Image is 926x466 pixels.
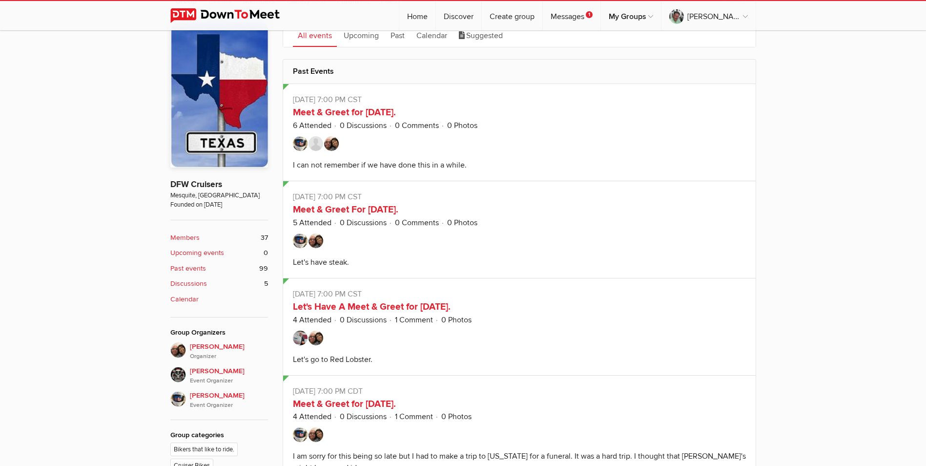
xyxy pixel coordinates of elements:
i: Event Organizer [190,377,268,385]
span: Founded on [DATE] [170,200,268,210]
a: Create group [482,1,542,30]
a: 0 Comments [395,121,439,130]
h2: Past Events [293,60,746,83]
i: Event Organizer [190,401,268,410]
span: [PERSON_NAME] [190,366,268,385]
img: Sarah Yudovitz [309,136,323,151]
a: 0 Photos [447,218,477,228]
a: My Groups [601,1,661,30]
img: Terry H [293,331,308,345]
a: 0 Photos [441,315,472,325]
a: Calendar [170,294,268,305]
span: 5 [264,278,268,289]
a: Past [386,22,410,47]
a: 0 Photos [441,412,472,422]
span: 99 [259,263,268,274]
img: Don Andrews [293,427,308,442]
a: Suggested [454,22,508,47]
a: Meet & Greet for [DATE]. [293,106,396,118]
a: Upcoming [339,22,384,47]
div: Let's have steak. [293,257,349,267]
p: [DATE] 7:00 PM CST [293,288,746,300]
b: Past events [170,263,206,274]
a: 6 Attended [293,121,331,130]
img: Don Andrews [170,391,186,407]
b: Calendar [170,294,199,305]
img: Carlos Lopez [170,342,186,358]
b: Members [170,233,200,243]
a: 0 Discussions [340,315,387,325]
p: [DATE] 7:00 PM CST [293,191,746,203]
a: 1 Comment [395,412,433,422]
img: Carlos Lopez [309,331,323,345]
img: Carlos Lopez [324,136,339,151]
a: [PERSON_NAME] [661,1,756,30]
div: Group categories [170,430,268,441]
img: DownToMeet [170,8,295,23]
b: Upcoming events [170,248,224,258]
a: [PERSON_NAME]Event Organizer [170,361,268,385]
a: 0 Discussions [340,412,387,422]
img: Don Andrews [293,233,308,248]
img: Lyle Aley [170,367,186,382]
a: 0 Discussions [340,121,387,130]
img: DFW Cruisers [170,22,268,168]
a: 4 Attended [293,315,331,325]
a: Meet & Greet for [DATE]. [293,398,396,410]
a: Messages1 [543,1,600,30]
span: 37 [261,233,268,243]
i: Organizer [190,352,268,361]
a: Let's Have A Meet & Greet for [DATE]. [293,301,451,313]
a: 1 Comment [395,315,433,325]
img: Don Andrews [293,136,308,151]
div: Let's go to Red Lobster. [293,355,372,364]
span: 1 [586,11,593,18]
span: [PERSON_NAME] [190,341,268,361]
p: [DATE] 7:00 PM CDT [293,385,746,397]
a: Meet & Greet For [DATE]. [293,204,398,215]
p: [DATE] 7:00 PM CST [293,94,746,106]
a: 0 Comments [395,218,439,228]
span: Mesquite, [GEOGRAPHIC_DATA] [170,191,268,200]
a: Calendar [412,22,452,47]
img: Carlos Lopez [309,427,323,442]
a: Past events 99 [170,263,268,274]
a: Home [399,1,435,30]
a: Members 37 [170,233,268,243]
a: [PERSON_NAME]Organizer [170,342,268,361]
a: 0 Photos [447,121,477,130]
a: 5 Attended [293,218,331,228]
a: 4 Attended [293,412,331,422]
div: I can not remember if we have done this in a while. [293,160,467,170]
div: Group Organizers [170,327,268,338]
span: 0 [264,248,268,258]
span: [PERSON_NAME] [190,390,268,410]
a: All events [293,22,337,47]
a: [PERSON_NAME]Event Organizer [170,385,268,410]
b: Discussions [170,278,207,289]
a: Discussions 5 [170,278,268,289]
a: DFW Cruisers [170,179,222,190]
img: Carlos Lopez [309,233,323,248]
a: Upcoming events 0 [170,248,268,258]
a: Discover [436,1,481,30]
a: 0 Discussions [340,218,387,228]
